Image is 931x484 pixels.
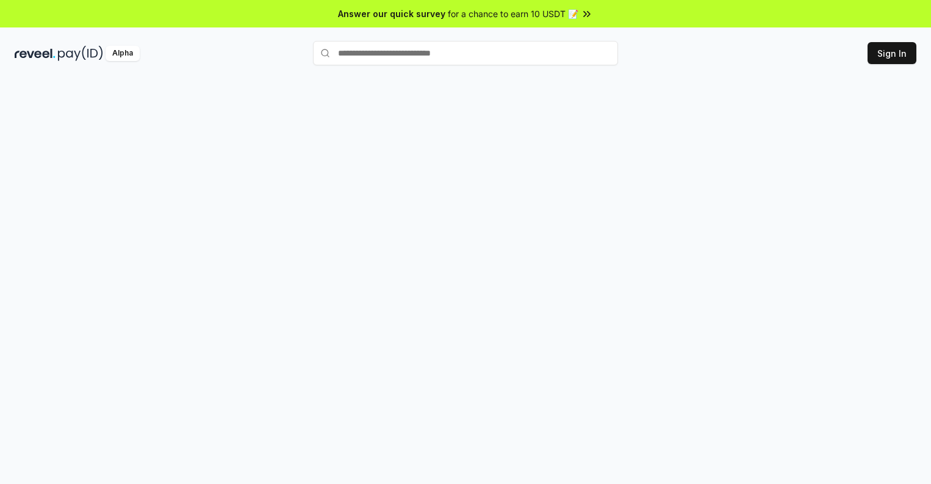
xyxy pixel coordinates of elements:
[338,7,445,20] span: Answer our quick survey
[868,42,916,64] button: Sign In
[448,7,578,20] span: for a chance to earn 10 USDT 📝
[15,46,56,61] img: reveel_dark
[58,46,103,61] img: pay_id
[106,46,140,61] div: Alpha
